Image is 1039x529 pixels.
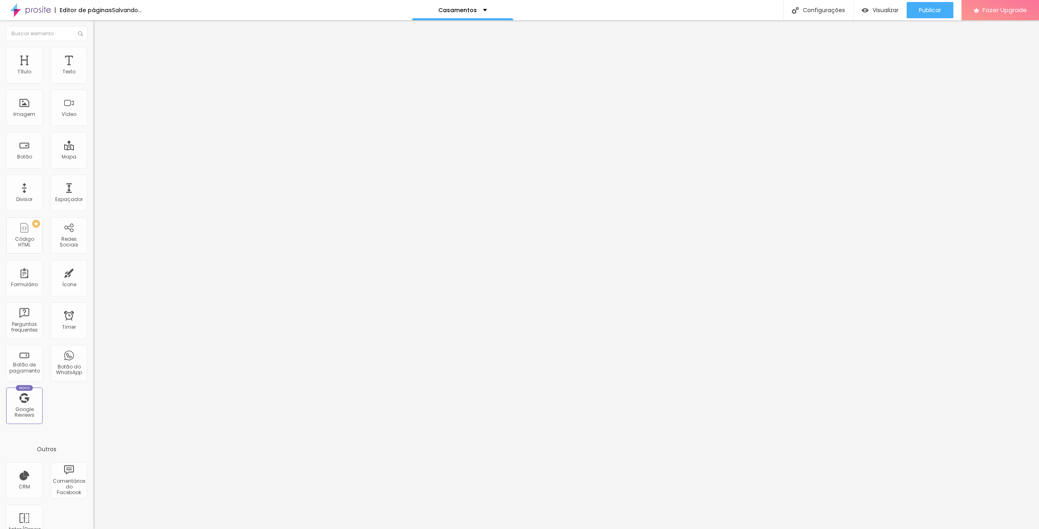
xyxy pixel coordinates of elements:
div: Imagem [13,111,35,117]
div: Redes Sociais [53,236,85,248]
button: Visualizar [854,2,907,18]
img: Icone [78,31,83,36]
span: Visualizar [873,7,899,13]
div: Mapa [62,154,76,160]
div: Perguntas frequentes [8,321,40,333]
div: Editor de páginas [55,7,112,13]
iframe: Editor [93,20,1039,529]
div: Título [17,69,31,75]
div: Texto [63,69,75,75]
div: Google Reviews [8,407,40,418]
div: Vídeo [62,111,76,117]
div: Novo [16,385,33,391]
img: Icone [792,7,799,14]
span: Publicar [919,7,941,13]
span: Fazer Upgrade [983,6,1027,13]
button: Publicar [907,2,953,18]
div: Botão de pagamento [8,362,40,374]
input: Buscar elemento [6,26,87,41]
div: Botão do WhatsApp [53,364,85,376]
div: Ícone [62,282,76,287]
p: Casamentos [438,7,477,13]
div: Botão [17,154,32,160]
div: Espaçador [55,197,83,202]
div: Timer [62,324,76,330]
div: Salvando... [112,7,142,13]
div: Comentários do Facebook [53,478,85,496]
div: Formulário [11,282,38,287]
div: Divisor [16,197,32,202]
div: Código HTML [8,236,40,248]
div: CRM [19,484,30,490]
img: view-1.svg [862,7,869,14]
